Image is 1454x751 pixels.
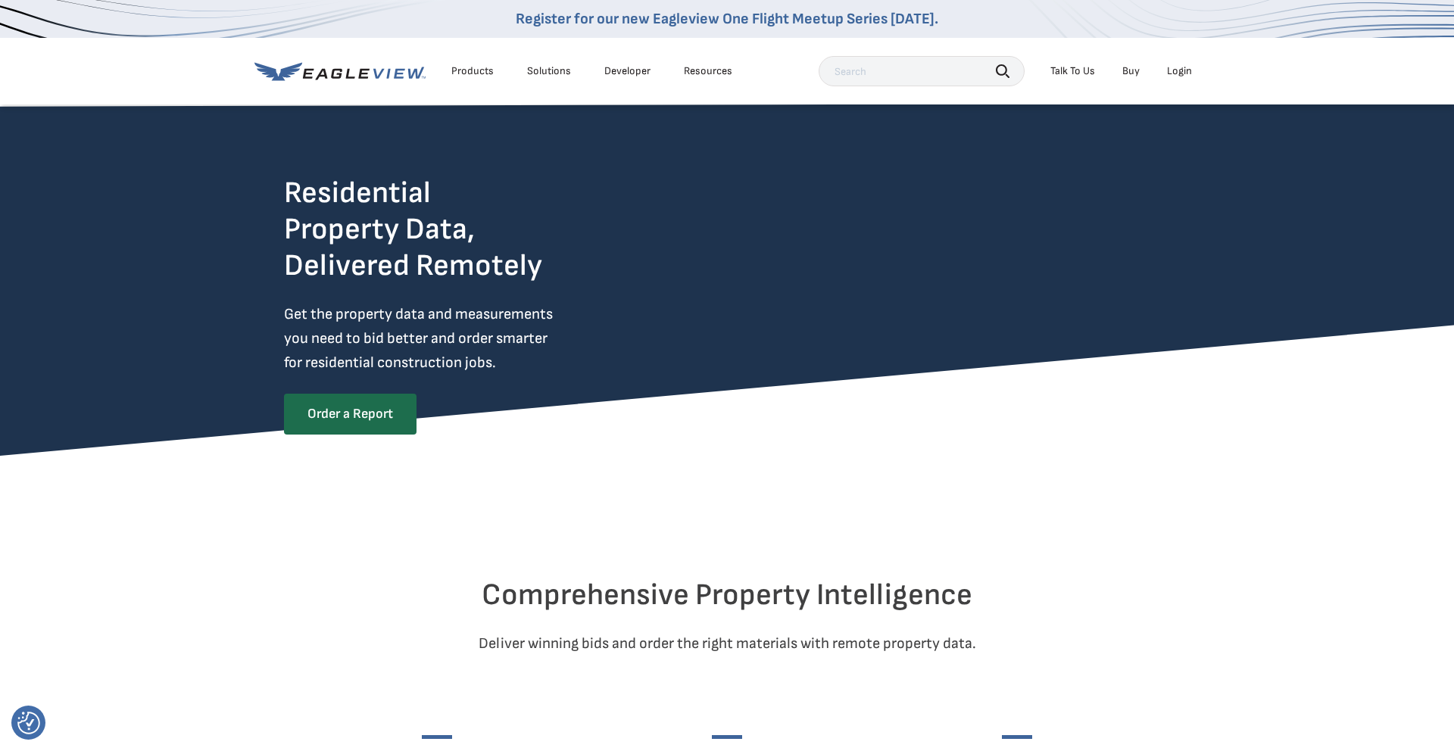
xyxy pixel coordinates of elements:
div: Products [451,64,494,78]
div: Login [1167,64,1192,78]
a: Register for our new Eagleview One Flight Meetup Series [DATE]. [516,10,938,28]
a: Order a Report [284,394,417,435]
div: Resources [684,64,732,78]
img: Revisit consent button [17,712,40,734]
p: Deliver winning bids and order the right materials with remote property data. [284,631,1170,656]
h2: Residential Property Data, Delivered Remotely [284,175,542,284]
button: Consent Preferences [17,712,40,734]
p: Get the property data and measurements you need to bid better and order smarter for residential c... [284,302,616,375]
div: Solutions [527,64,571,78]
div: Talk To Us [1050,64,1095,78]
a: Buy [1122,64,1140,78]
input: Search [819,56,1025,86]
h2: Comprehensive Property Intelligence [284,577,1170,613]
a: Developer [604,64,651,78]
